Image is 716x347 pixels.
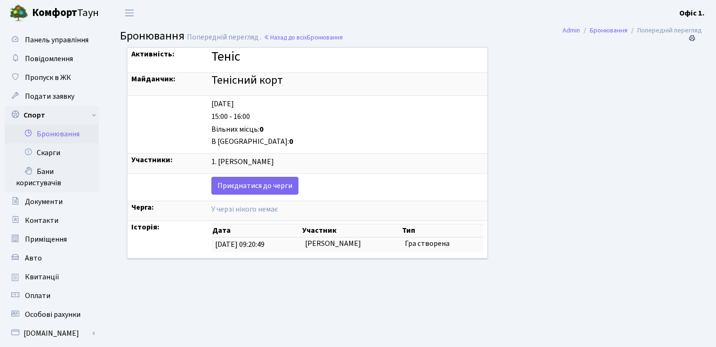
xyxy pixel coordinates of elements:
span: Контакти [25,215,58,226]
span: Панель управління [25,35,88,45]
span: Авто [25,253,42,263]
button: Переключити навігацію [118,5,141,21]
b: Комфорт [32,5,77,20]
b: 0 [289,136,293,147]
strong: Історія: [131,222,160,232]
span: Бронювання [120,28,185,44]
b: Офіс 1. [679,8,705,18]
th: Дата [211,224,301,237]
span: Приміщення [25,234,67,244]
a: Контакти [5,211,99,230]
span: Документи [25,197,63,207]
strong: Черга: [131,202,154,213]
a: Оплати [5,286,99,305]
nav: breadcrumb [548,21,716,40]
a: Особові рахунки [5,305,99,324]
a: Спорт [5,106,99,125]
span: Таун [32,5,99,21]
th: Тип [401,224,483,237]
li: Попередній перегляд [628,25,702,36]
h3: Теніс [211,49,483,65]
a: Бани користувачів [5,162,99,192]
div: 15:00 - 16:00 [211,111,483,122]
span: Оплати [25,291,50,301]
a: Панель управління [5,31,99,49]
h4: Тенісний корт [211,74,483,87]
td: [DATE] 09:20:49 [211,237,301,252]
a: Admin [563,25,580,35]
div: В [GEOGRAPHIC_DATA]: [211,136,483,147]
a: Повідомлення [5,49,99,68]
div: [DATE] [211,99,483,110]
th: Участник [301,224,401,237]
a: Назад до всіхБронювання [264,33,343,42]
span: Квитанції [25,272,59,282]
a: Офіс 1. [679,8,705,19]
a: Бронювання [590,25,628,35]
span: Попередній перегляд . [187,32,261,42]
a: Скарги [5,143,99,162]
img: logo.png [9,4,28,23]
span: Подати заявку [25,91,74,102]
a: Квитанції [5,268,99,286]
td: [PERSON_NAME] [301,237,401,252]
strong: Майданчик: [131,74,176,84]
div: 1. [PERSON_NAME] [211,157,483,167]
a: Пропуск в ЖК [5,68,99,87]
a: Приєднатися до черги [211,177,298,195]
a: Авто [5,249,99,268]
span: Бронювання [307,33,343,42]
span: Гра створена [405,238,450,249]
div: Вільних місць: [211,124,483,135]
a: Бронювання [5,125,99,143]
span: У черзі нікого немає [211,204,278,214]
strong: Активність: [131,49,175,59]
span: Особові рахунки [25,309,80,320]
a: Приміщення [5,230,99,249]
a: Подати заявку [5,87,99,106]
span: Повідомлення [25,54,73,64]
a: [DOMAIN_NAME] [5,324,99,343]
a: Документи [5,192,99,211]
b: 0 [259,124,264,134]
strong: Участники: [131,155,173,165]
span: Пропуск в ЖК [25,72,71,83]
